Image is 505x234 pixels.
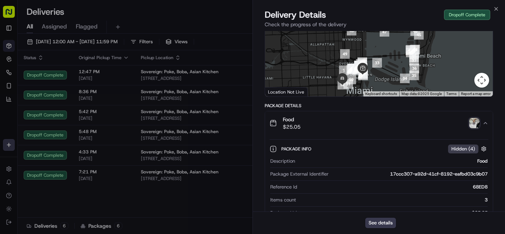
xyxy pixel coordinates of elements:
div: 17ccc307-a92d-41cf-8192-eafbd03c9b07 [332,171,488,177]
span: Hidden ( 4 ) [451,146,475,152]
div: 51 [343,79,353,89]
a: 💻API Documentation [60,104,122,118]
span: $25.05 [283,123,301,130]
a: Terms (opens in new tab) [446,92,457,96]
div: 32 [357,57,367,67]
div: 46 [410,26,420,36]
div: 44 [410,45,420,54]
span: Knowledge Base [15,107,57,115]
div: 50 [346,75,356,84]
div: 42 [406,45,416,55]
div: 13 [346,65,356,75]
a: Report a map error [461,92,491,96]
div: 3 [299,197,488,203]
a: 📗Knowledge Base [4,104,60,118]
div: $25.05 [305,210,488,216]
div: 💻 [62,108,68,114]
div: 47 [380,27,389,37]
div: 12 [347,64,357,74]
div: Location Not Live [265,87,308,96]
img: Nash [7,7,22,22]
div: 9 [348,64,358,73]
span: Pylon [74,125,89,131]
button: See details [365,218,396,228]
img: photo_proof_of_delivery image [469,118,479,128]
div: 21 [354,61,364,70]
span: Package Info [281,146,313,152]
div: 35 [409,71,419,80]
button: Map camera controls [474,73,489,88]
div: We're available if you need us! [25,78,94,84]
div: 49 [340,49,350,59]
div: 34 [400,74,410,83]
div: 41 [406,45,415,55]
div: 1 [339,65,349,75]
button: Start new chat [126,73,135,82]
button: Food$25.05photo_proof_of_delivery image [265,111,493,135]
span: Delivery Details [265,9,326,21]
div: Start new chat [25,71,121,78]
p: Check the progress of the delivery [265,21,493,28]
span: Reference Id [270,184,297,190]
span: Food [283,116,301,123]
span: Description [270,158,295,165]
div: 68ED8 [300,184,488,190]
span: Package Value [270,210,302,216]
span: Map data ©2025 Google [401,92,442,96]
div: Food [298,158,488,165]
a: Powered byPylon [52,125,89,131]
span: Package External Identifier [270,171,329,177]
input: Got a question? Start typing here... [19,48,133,55]
div: 22 [356,59,366,69]
button: Hidden (4) [448,144,488,153]
button: Keyboard shortcuts [365,91,397,96]
div: 33 [372,58,382,68]
img: Google [267,87,291,96]
img: 1736555255976-a54dd68f-1ca7-489b-9aae-adbdc363a1c4 [7,71,21,84]
div: 14 [352,65,362,75]
span: API Documentation [70,107,119,115]
span: Items count [270,197,296,203]
p: Welcome 👋 [7,30,135,41]
div: 📗 [7,108,13,114]
div: 36 [410,64,419,73]
div: Package Details [265,103,493,109]
div: 43 [410,45,419,55]
a: Open this area in Google Maps (opens a new window) [267,87,291,96]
